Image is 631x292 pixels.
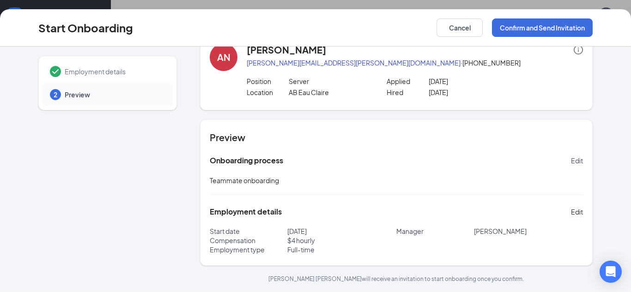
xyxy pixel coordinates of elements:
[210,207,282,217] h5: Employment details
[54,90,57,99] span: 2
[387,88,429,97] p: Hired
[200,275,593,283] p: [PERSON_NAME] [PERSON_NAME] will receive an invitation to start onboarding once you confirm.
[474,226,583,236] p: [PERSON_NAME]
[571,204,583,219] button: Edit
[429,77,513,86] p: [DATE]
[289,77,373,86] p: Server
[247,59,461,67] a: [PERSON_NAME][EMAIL_ADDRESS][PERSON_NAME][DOMAIN_NAME]
[571,156,583,165] span: Edit
[600,261,622,283] div: Open Intercom Messenger
[287,245,396,254] p: Full-time
[65,67,164,76] span: Employment details
[247,58,583,67] p: · [PHONE_NUMBER]
[247,88,289,97] p: Location
[571,153,583,168] button: Edit
[571,207,583,216] span: Edit
[210,245,287,254] p: Employment type
[210,176,279,185] span: Teammate onboarding
[247,77,289,86] p: Position
[247,43,326,56] h4: [PERSON_NAME]
[50,66,61,77] svg: Checkmark
[437,18,483,37] button: Cancel
[574,45,583,54] span: info-circle
[210,226,287,236] p: Start date
[65,90,164,99] span: Preview
[429,88,513,97] p: [DATE]
[210,131,583,144] h4: Preview
[217,51,231,64] div: AN
[287,236,396,245] p: $ 4 hourly
[289,88,373,97] p: AB Eau Claire
[210,155,283,166] h5: Onboarding process
[492,18,593,37] button: Confirm and Send Invitation
[287,226,396,236] p: [DATE]
[387,77,429,86] p: Applied
[396,226,474,236] p: Manager
[210,236,287,245] p: Compensation
[38,20,133,36] h3: Start Onboarding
